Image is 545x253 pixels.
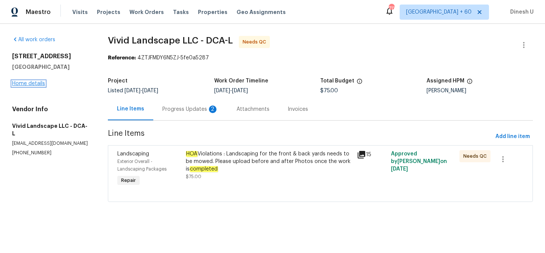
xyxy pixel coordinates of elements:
b: Reference: [108,55,136,61]
span: Exterior Overall - Landscaping Packages [117,159,167,171]
span: Needs QC [243,38,269,46]
h5: Work Order Timeline [214,78,268,84]
em: completed [190,166,218,172]
h5: Vivid Landscape LLC - DCA-L [12,122,90,137]
a: Home details [12,81,45,86]
div: 2 [209,106,216,113]
span: Line Items [108,130,492,144]
div: Attachments [237,106,269,113]
h5: Assigned HPM [427,78,464,84]
div: 711 [389,5,394,12]
h5: Project [108,78,128,84]
span: Add line item [495,132,530,141]
span: Dinesh U [507,8,534,16]
span: [DATE] [125,88,140,93]
span: Properties [198,8,227,16]
h2: [STREET_ADDRESS] [12,53,90,60]
p: [PHONE_NUMBER] [12,150,90,156]
div: Invoices [288,106,308,113]
span: Tasks [173,9,189,15]
div: [PERSON_NAME] [427,88,533,93]
em: HOA [186,151,198,157]
span: [DATE] [214,88,230,93]
span: Approved by [PERSON_NAME] on [391,151,447,172]
div: 4ZTJFMDY6N5ZJ-5fe0a5287 [108,54,533,62]
span: Listed [108,88,158,93]
span: Projects [97,8,120,16]
span: - [214,88,248,93]
span: The total cost of line items that have been proposed by Opendoor. This sum includes line items th... [357,78,363,88]
span: Visits [72,8,88,16]
span: [GEOGRAPHIC_DATA] + 60 [406,8,472,16]
div: Progress Updates [162,106,218,113]
button: Add line item [492,130,533,144]
span: $75.00 [320,88,338,93]
div: Violations : Landscaping for the front & back yards needs to be mowed. Please upload before and a... [186,150,352,173]
span: - [125,88,158,93]
div: Line Items [117,105,144,113]
h4: Vendor Info [12,106,90,113]
span: Geo Assignments [237,8,286,16]
h5: [GEOGRAPHIC_DATA] [12,63,90,71]
span: Landscaping [117,151,149,157]
h5: Total Budget [320,78,354,84]
a: All work orders [12,37,55,42]
span: The hpm assigned to this work order. [467,78,473,88]
div: 15 [357,150,386,159]
span: [DATE] [391,166,408,172]
span: [DATE] [142,88,158,93]
span: $75.00 [186,174,201,179]
span: Work Orders [129,8,164,16]
span: [DATE] [232,88,248,93]
span: Needs QC [463,152,490,160]
p: [EMAIL_ADDRESS][DOMAIN_NAME] [12,140,90,147]
span: Maestro [26,8,51,16]
span: Repair [118,177,139,184]
span: Vivid Landscape LLC - DCA-L [108,36,233,45]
